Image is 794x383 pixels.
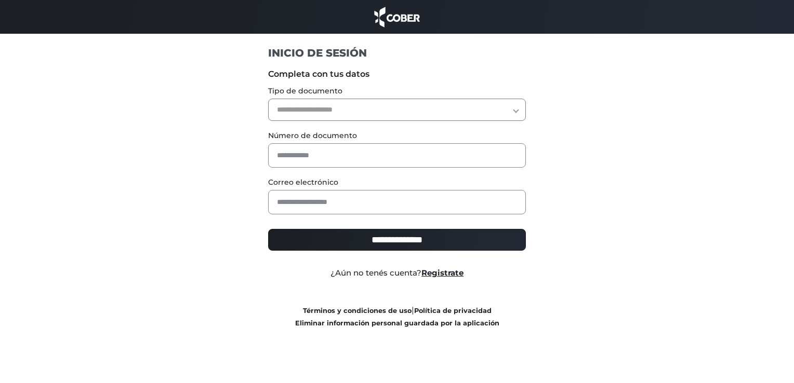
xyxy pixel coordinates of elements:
div: | [260,304,534,329]
label: Tipo de documento [268,86,526,97]
label: Correo electrónico [268,177,526,188]
img: cober_marca.png [372,5,422,29]
a: Eliminar información personal guardada por la aplicación [295,319,499,327]
h1: INICIO DE SESIÓN [268,46,526,60]
label: Número de documento [268,130,526,141]
a: Política de privacidad [414,307,492,314]
label: Completa con tus datos [268,68,526,80]
div: ¿Aún no tenés cuenta? [260,267,534,279]
a: Términos y condiciones de uso [303,307,412,314]
a: Registrate [421,268,464,278]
